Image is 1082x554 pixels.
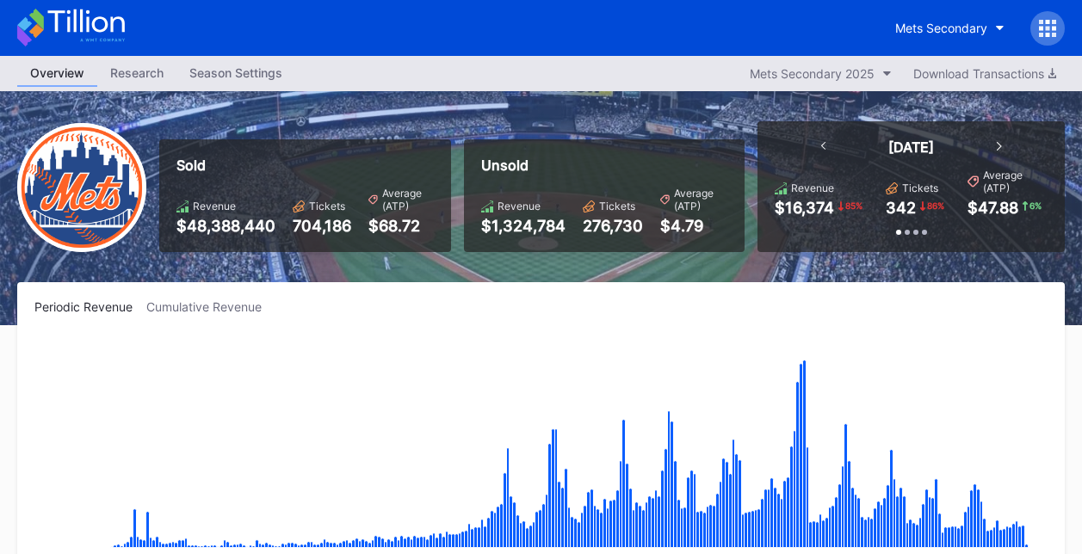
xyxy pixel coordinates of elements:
[193,200,236,212] div: Revenue
[583,217,643,235] div: 276,730
[750,66,875,81] div: Mets Secondary 2025
[888,138,934,156] div: [DATE]
[895,21,987,35] div: Mets Secondary
[599,200,635,212] div: Tickets
[905,62,1065,85] button: Download Transactions
[293,217,351,235] div: 704,186
[844,199,864,212] div: 85 %
[97,60,176,87] a: Research
[674,187,727,212] div: Average (ATP)
[176,60,295,87] a: Season Settings
[1028,199,1043,212] div: 6 %
[97,60,176,85] div: Research
[146,299,275,314] div: Cumulative Revenue
[660,217,727,235] div: $4.79
[913,66,1056,81] div: Download Transactions
[925,199,946,212] div: 86 %
[309,200,345,212] div: Tickets
[886,199,916,217] div: 342
[983,169,1048,194] div: Average (ATP)
[882,12,1017,44] button: Mets Secondary
[741,62,900,85] button: Mets Secondary 2025
[775,199,834,217] div: $16,374
[481,217,566,235] div: $1,324,784
[368,217,434,235] div: $68.72
[481,157,727,174] div: Unsold
[968,199,1018,217] div: $47.88
[498,200,541,212] div: Revenue
[17,123,146,252] img: New-York-Mets-Transparent.png
[902,182,938,194] div: Tickets
[176,157,434,174] div: Sold
[34,299,146,314] div: Periodic Revenue
[17,60,97,87] a: Overview
[382,187,435,212] div: Average (ATP)
[791,182,834,194] div: Revenue
[176,60,295,85] div: Season Settings
[176,217,275,235] div: $48,388,440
